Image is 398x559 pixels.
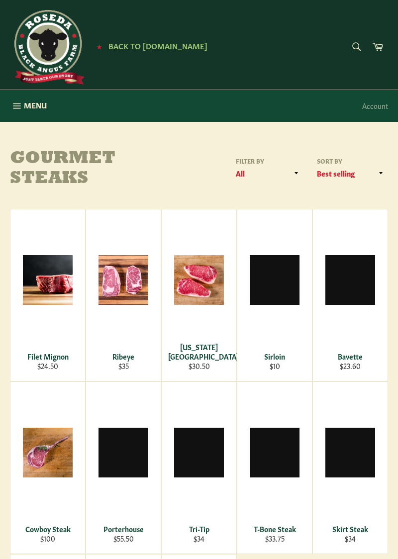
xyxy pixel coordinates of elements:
a: Skirt Steak Skirt Steak $34 [312,381,388,554]
label: Sort by [313,157,388,165]
div: Sirloin [244,352,306,361]
img: Roseda Beef [10,10,85,85]
div: [US_STATE][GEOGRAPHIC_DATA] [168,342,230,362]
a: Tri-Tip Tri-Tip $34 [161,381,237,554]
label: Filter by [232,157,303,165]
a: T-Bone Steak T-Bone Steak $33.75 [237,381,312,554]
div: $10 [244,361,306,371]
img: Cowboy Steak [23,428,73,477]
a: ★ Back to [DOMAIN_NAME] [92,42,207,50]
a: Ribeye Ribeye $35 [86,209,161,381]
a: Cowboy Steak Cowboy Steak $100 [10,381,86,554]
span: ★ [97,42,102,50]
div: $24.50 [17,361,79,371]
a: Filet Mignon Filet Mignon $24.50 [10,209,86,381]
div: Ribeye [93,352,155,361]
div: $30.50 [168,361,230,371]
a: Account [357,91,393,120]
div: Filet Mignon [17,352,79,361]
div: Porterhouse [93,524,155,534]
img: Ribeye [99,255,148,305]
div: $34 [168,534,230,543]
a: New York Strip [US_STATE][GEOGRAPHIC_DATA] $30.50 [161,209,237,381]
div: Skirt Steak [319,524,382,534]
div: $100 [17,534,79,543]
a: Porterhouse Porterhouse $55.50 [86,381,161,554]
a: Bavette Bavette $23.60 [312,209,388,381]
img: Filet Mignon [23,255,73,305]
div: Tri-Tip [168,524,230,534]
div: $23.60 [319,361,382,371]
div: $34 [319,534,382,543]
div: Cowboy Steak [17,524,79,534]
div: $35 [93,361,155,371]
div: Bavette [319,352,382,361]
a: Sirloin Sirloin $10 [237,209,312,381]
img: New York Strip [174,255,224,305]
h1: Gourmet Steaks [10,149,199,188]
div: $55.50 [93,534,155,543]
div: $33.75 [244,534,306,543]
div: T-Bone Steak [244,524,306,534]
span: Menu [24,100,47,110]
span: Back to [DOMAIN_NAME] [108,40,207,51]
